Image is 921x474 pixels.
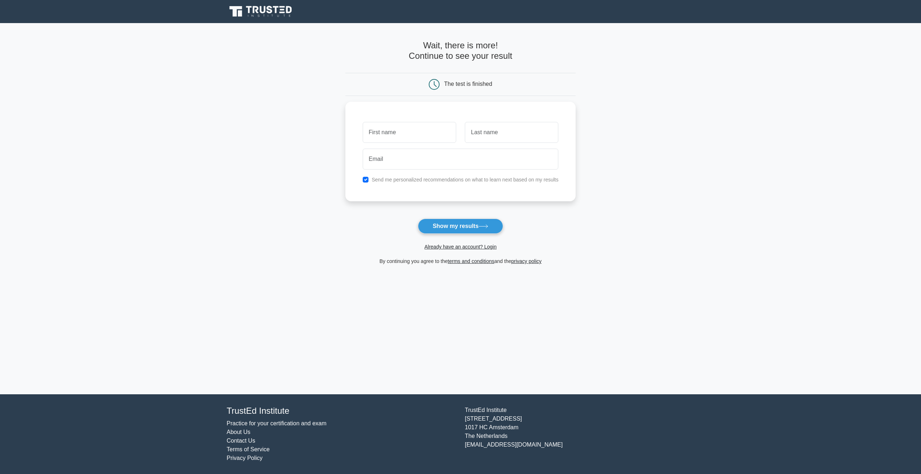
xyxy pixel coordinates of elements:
a: About Us [227,429,250,435]
a: Contact Us [227,438,255,444]
a: terms and conditions [448,258,494,264]
h4: Wait, there is more! Continue to see your result [345,40,576,61]
a: privacy policy [511,258,542,264]
a: Privacy Policy [227,455,263,461]
input: Last name [465,122,558,143]
button: Show my results [418,219,503,234]
div: The test is finished [444,81,492,87]
h4: TrustEd Institute [227,406,456,416]
div: TrustEd Institute [STREET_ADDRESS] 1017 HC Amsterdam The Netherlands [EMAIL_ADDRESS][DOMAIN_NAME] [460,406,699,462]
input: Email [363,149,559,170]
a: Practice for your certification and exam [227,420,327,426]
input: First name [363,122,456,143]
div: By continuing you agree to the and the [341,257,580,265]
a: Already have an account? Login [424,244,497,250]
a: Terms of Service [227,446,270,452]
label: Send me personalized recommendations on what to learn next based on my results [372,177,559,183]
